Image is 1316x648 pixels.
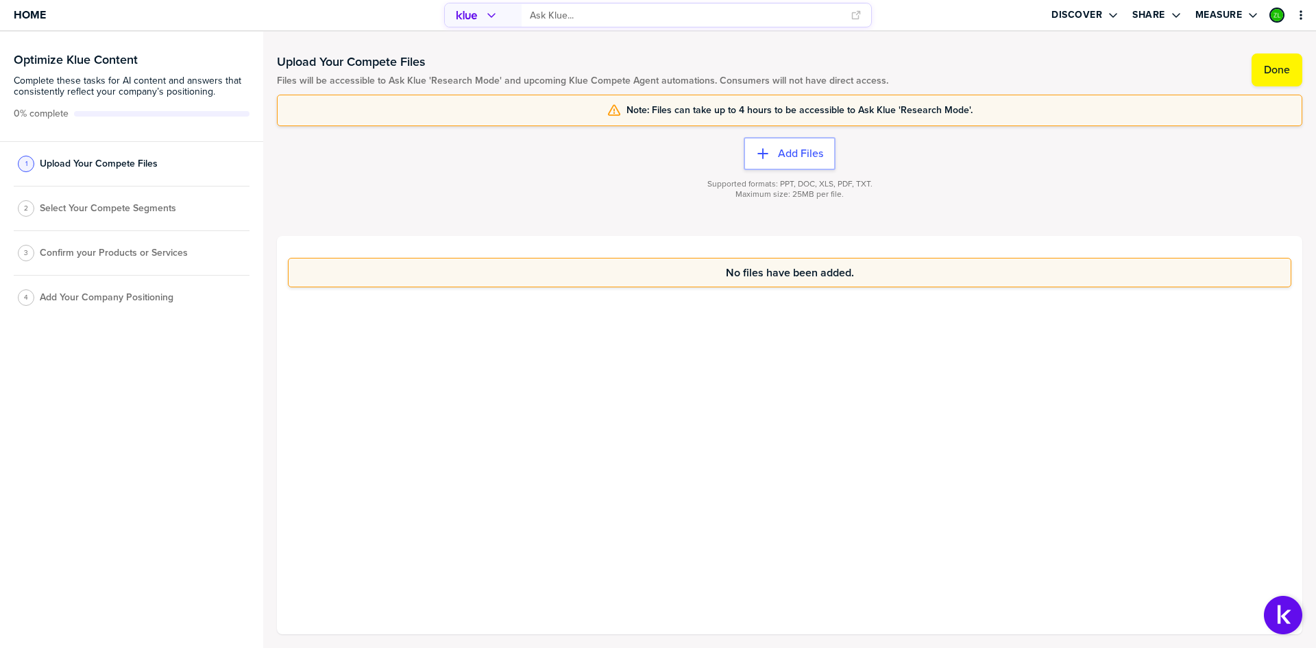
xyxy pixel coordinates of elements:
span: 1 [25,158,27,169]
span: Upload Your Compete Files [40,158,158,169]
span: Add Your Company Positioning [40,292,173,303]
span: 2 [24,203,28,213]
img: 68efa1eb0dd1966221c28eaef6eec194-sml.png [1271,9,1283,21]
label: Done [1264,63,1290,77]
h1: Upload Your Compete Files [277,53,888,70]
label: Share [1132,9,1165,21]
span: 3 [24,248,28,258]
input: Ask Klue... [530,4,842,27]
span: 4 [24,292,28,302]
span: Select Your Compete Segments [40,203,176,214]
label: Discover [1051,9,1102,21]
span: Maximum size: 25MB per file. [735,189,844,200]
span: Supported formats: PPT, DOC, XLS, PDF, TXT. [707,179,873,189]
h3: Optimize Klue Content [14,53,249,66]
span: Home [14,9,46,21]
span: No files have been added. [726,267,854,278]
span: Active [14,108,69,119]
button: Open Support Center [1264,596,1302,634]
label: Measure [1195,9,1243,21]
a: Edit Profile [1268,6,1286,24]
label: Add Files [778,147,823,160]
span: Note: Files can take up to 4 hours to be accessible to Ask Klue 'Research Mode'. [626,105,973,116]
button: Done [1252,53,1302,86]
div: Zev L. [1269,8,1284,23]
button: Add Files [744,137,836,170]
span: Files will be accessible to Ask Klue 'Research Mode' and upcoming Klue Compete Agent automations.... [277,75,888,86]
span: Confirm your Products or Services [40,248,188,259]
span: Complete these tasks for AI content and answers that consistently reflect your company’s position... [14,75,249,97]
